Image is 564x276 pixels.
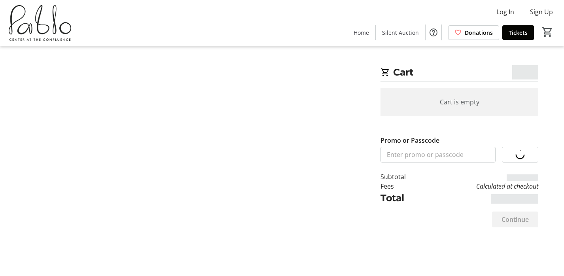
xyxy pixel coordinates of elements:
[426,25,441,40] button: Help
[448,25,499,40] a: Donations
[524,6,559,18] button: Sign Up
[382,28,419,37] span: Silent Auction
[380,181,426,191] td: Fees
[502,25,534,40] a: Tickets
[540,25,555,39] button: Cart
[376,25,425,40] a: Silent Auction
[380,172,426,181] td: Subtotal
[380,136,439,145] label: Promo or Passcode
[5,3,75,43] img: Pablo Center's Logo
[509,28,528,37] span: Tickets
[380,191,426,205] td: Total
[380,65,538,81] h2: Cart
[347,25,375,40] a: Home
[465,28,493,37] span: Donations
[490,6,520,18] button: Log In
[426,181,538,191] td: Calculated at checkout
[354,28,369,37] span: Home
[380,88,538,116] div: Cart is empty
[496,7,514,17] span: Log In
[530,7,553,17] span: Sign Up
[512,65,539,79] span: $0.00
[380,147,496,163] input: Enter promo or passcode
